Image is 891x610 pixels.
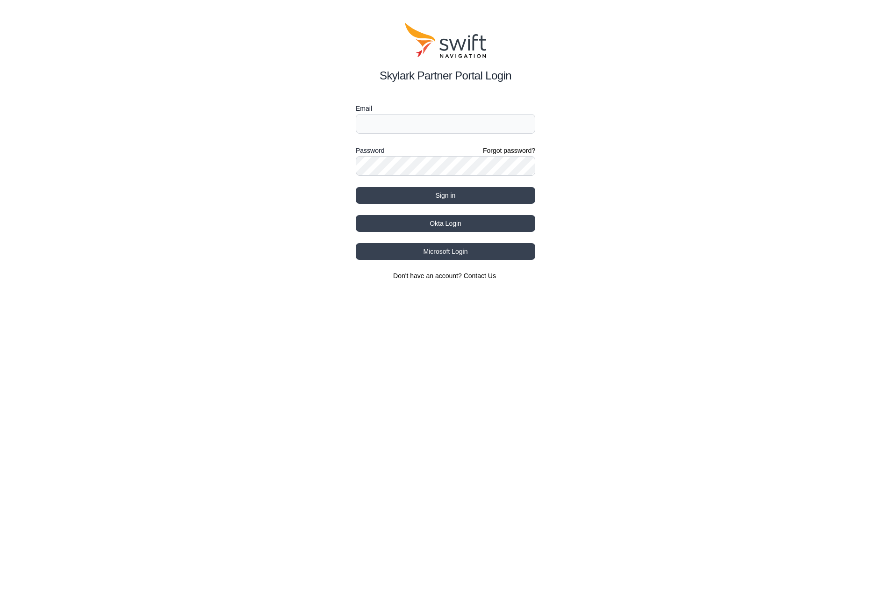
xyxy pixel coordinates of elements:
a: Forgot password? [483,146,535,155]
button: Microsoft Login [356,243,535,260]
label: Password [356,145,384,156]
a: Contact Us [464,272,496,280]
button: Sign in [356,187,535,204]
section: Don't have an account? [356,271,535,280]
label: Email [356,103,535,114]
h2: Skylark Partner Portal Login [356,67,535,84]
button: Okta Login [356,215,535,232]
